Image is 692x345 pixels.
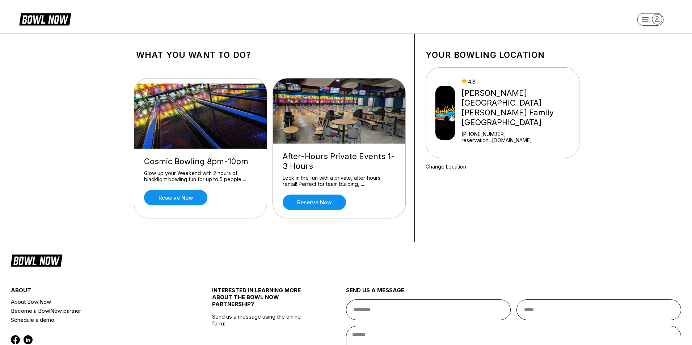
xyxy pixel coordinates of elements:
[283,195,346,210] a: Reserve now
[346,287,681,299] div: send us a message
[283,175,396,187] div: Lock in the fun with a private, after-hours rental! Perfect for team building, ...
[461,78,576,85] div: 4.8
[134,84,267,149] img: Cosmic Bowling 8pm-10pm
[426,163,466,170] a: Change Location
[11,287,178,297] div: about
[212,287,313,313] div: INTERESTED IN LEARNING MORE ABOUT THE BOWL NOW PARTNERSHIP?
[273,78,406,144] img: After-Hours Private Events 1-3 Hours
[144,157,257,166] div: Cosmic Bowling 8pm-10pm
[461,88,576,127] div: [PERSON_NAME][GEOGRAPHIC_DATA] [PERSON_NAME] Family [GEOGRAPHIC_DATA]
[461,131,576,137] div: [PHONE_NUMBER]
[283,152,396,171] div: After-Hours Private Events 1-3 Hours
[144,190,207,205] a: Reserve now
[11,297,178,306] a: About BowlNow
[11,315,178,324] a: Schedule a demo
[136,50,404,60] h1: What you want to do?
[144,170,257,183] div: Glow up your Weekend with 2 hours of blacklight bowling fun for up to 5 people ...
[426,50,579,60] h1: Your bowling location
[435,86,455,140] img: Buffaloe Lanes Mebane Family Bowling Center
[11,306,178,315] a: Become a BowlNow partner
[461,137,576,143] a: reservation...[DOMAIN_NAME]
